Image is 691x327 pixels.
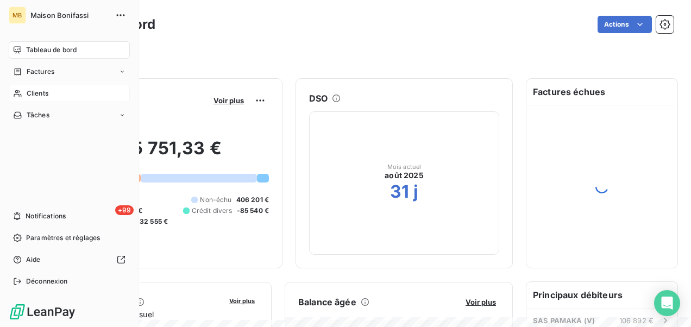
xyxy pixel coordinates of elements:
h6: Balance âgée [298,295,356,309]
span: Clients [27,89,48,98]
span: Tâches [27,110,49,120]
span: Aide [26,255,41,265]
h2: j [413,181,418,203]
span: Maison Bonifassi [30,11,109,20]
button: Voir plus [462,297,499,307]
a: Factures [9,63,130,80]
span: -32 555 € [136,217,168,227]
span: 106 892 € [619,316,654,325]
span: Voir plus [229,297,255,305]
button: Actions [598,16,652,33]
span: Notifications [26,211,66,221]
button: Voir plus [226,295,258,305]
a: Clients [9,85,130,102]
span: Voir plus [466,298,496,306]
h2: 31 [390,181,409,203]
span: Tableau de bord [26,45,77,55]
a: Aide [9,251,130,268]
span: -85 540 € [237,206,269,216]
span: Paramètres et réglages [26,233,100,243]
span: Déconnexion [26,276,68,286]
span: SAS PAMAKA (V) [533,316,595,325]
a: Tâches [9,106,130,124]
span: +99 [115,205,134,215]
a: Tableau de bord [9,41,130,59]
h2: 485 751,33 € [61,137,269,170]
span: Chiffre d'affaires mensuel [61,309,222,320]
h6: Principaux débiteurs [526,282,677,308]
div: MB [9,7,26,24]
h6: Factures échues [526,79,677,105]
span: août 2025 [385,170,423,181]
a: Paramètres et réglages [9,229,130,247]
span: Crédit divers [192,206,233,216]
span: Mois actuel [387,163,422,170]
span: Non-échu [200,195,231,205]
span: Factures [27,67,54,77]
span: 406 201 € [236,195,269,205]
button: Voir plus [210,96,247,105]
h6: DSO [309,92,328,105]
img: Logo LeanPay [9,303,76,320]
span: Voir plus [213,96,244,105]
div: Open Intercom Messenger [654,290,680,316]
